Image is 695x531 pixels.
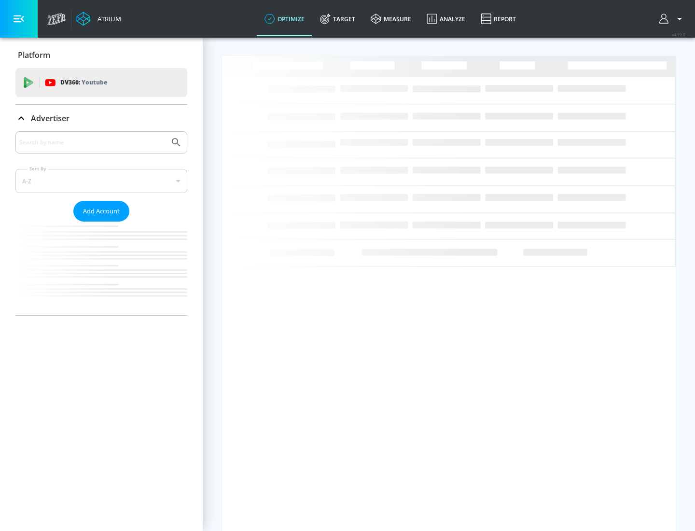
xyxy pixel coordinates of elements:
[257,1,312,36] a: optimize
[18,50,50,60] p: Platform
[473,1,524,36] a: Report
[31,113,69,124] p: Advertiser
[419,1,473,36] a: Analyze
[73,201,129,222] button: Add Account
[76,12,121,26] a: Atrium
[15,42,187,69] div: Platform
[94,14,121,23] div: Atrium
[672,32,685,37] span: v 4.19.0
[15,105,187,132] div: Advertiser
[312,1,363,36] a: Target
[15,222,187,315] nav: list of Advertiser
[28,166,48,172] label: Sort By
[19,136,166,149] input: Search by name
[82,77,107,87] p: Youtube
[83,206,120,217] span: Add Account
[60,77,107,88] p: DV360:
[15,169,187,193] div: A-Z
[15,131,187,315] div: Advertiser
[15,68,187,97] div: DV360: Youtube
[363,1,419,36] a: measure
